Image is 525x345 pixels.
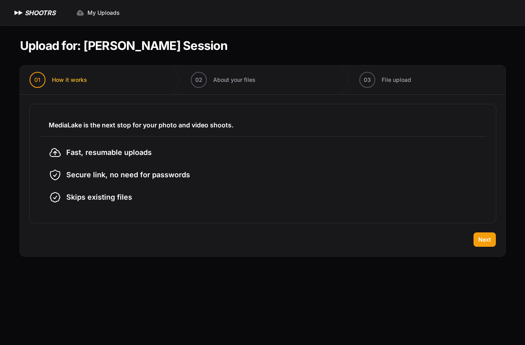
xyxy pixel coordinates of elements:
[66,169,190,180] span: Secure link, no need for passwords
[382,76,411,84] span: File upload
[20,65,97,94] button: 01 How it works
[478,236,491,244] span: Next
[195,76,202,84] span: 02
[52,76,87,84] span: How it works
[13,8,55,18] a: SHOOTRS SHOOTRS
[364,76,371,84] span: 03
[473,232,496,247] button: Next
[181,65,265,94] button: 02 About your files
[71,6,125,20] a: My Uploads
[87,9,120,17] span: My Uploads
[66,192,132,203] span: Skips existing files
[13,8,25,18] img: SHOOTRS
[25,8,55,18] h1: SHOOTRS
[66,147,152,158] span: Fast, resumable uploads
[350,65,421,94] button: 03 File upload
[49,120,477,130] h3: MediaLake is the next stop for your photo and video shoots.
[20,38,228,53] h1: Upload for: [PERSON_NAME] Session
[34,76,40,84] span: 01
[213,76,256,84] span: About your files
